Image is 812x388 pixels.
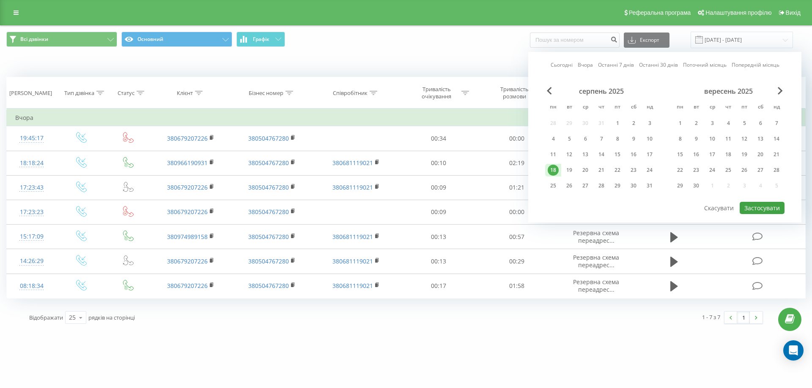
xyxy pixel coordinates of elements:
button: Всі дзвінки [6,32,117,47]
button: Експорт [624,33,669,48]
div: 17 [644,149,655,160]
div: нд 17 серп 2025 р. [642,148,658,161]
td: 00:57 [477,225,555,249]
div: Тип дзвінка [64,90,94,97]
div: ср 17 вер 2025 р. [704,148,720,161]
div: пн 15 вер 2025 р. [672,148,688,161]
div: ср 3 вер 2025 р. [704,117,720,130]
div: 4 [548,133,559,144]
div: ср 13 серп 2025 р. [577,148,593,161]
div: пн 1 вер 2025 р. [672,117,688,130]
td: 00:00 [477,126,555,151]
td: 02:19 [477,151,555,175]
abbr: четвер [722,101,735,114]
div: 1 - 7 з 7 [702,313,720,321]
div: сб 6 вер 2025 р. [752,117,768,130]
div: 26 [564,180,575,191]
div: нд 31 серп 2025 р. [642,179,658,192]
div: 29 [612,180,623,191]
abbr: неділя [770,101,783,114]
div: 21 [771,149,782,160]
a: Поточний місяць [683,61,727,69]
a: 380679207226 [167,257,208,265]
div: 7 [771,118,782,129]
abbr: середа [579,101,592,114]
abbr: вівторок [563,101,576,114]
div: сб 2 серп 2025 р. [625,117,642,130]
input: Пошук за номером [530,33,620,48]
div: пн 11 серп 2025 р. [545,148,561,161]
div: [PERSON_NAME] [9,90,52,97]
button: Скасувати [700,202,738,214]
a: 380681119021 [332,257,373,265]
div: 14:26:29 [15,253,48,269]
div: 11 [548,149,559,160]
div: сб 20 вер 2025 р. [752,148,768,161]
div: 27 [580,180,591,191]
div: пт 29 серп 2025 р. [609,179,625,192]
div: вт 16 вер 2025 р. [688,148,704,161]
td: 00:13 [400,225,477,249]
div: нд 10 серп 2025 р. [642,133,658,145]
div: 24 [707,165,718,176]
div: 12 [564,149,575,160]
div: 24 [644,165,655,176]
div: 11 [723,133,734,144]
div: сб 30 серп 2025 р. [625,179,642,192]
div: 25 [723,165,734,176]
span: Всі дзвінки [20,36,48,43]
a: Вчора [578,61,593,69]
div: чт 25 вер 2025 р. [720,164,736,176]
div: чт 14 серп 2025 р. [593,148,609,161]
div: 13 [580,149,591,160]
div: 18 [723,149,734,160]
div: 2 [691,118,702,129]
button: Основний [121,32,232,47]
div: 17 [707,149,718,160]
abbr: п’ятниця [611,101,624,114]
div: Open Intercom Messenger [783,340,804,361]
div: пт 15 серп 2025 р. [609,148,625,161]
abbr: п’ятниця [738,101,751,114]
a: 380504767280 [248,257,289,265]
td: 00:09 [400,200,477,224]
a: 380966190931 [167,159,208,167]
div: 6 [755,118,766,129]
div: пн 22 вер 2025 р. [672,164,688,176]
div: 3 [707,118,718,129]
td: 00:13 [400,249,477,274]
a: 380681119021 [332,233,373,241]
a: 380504767280 [248,183,289,191]
div: Статус [118,90,134,97]
div: 31 [644,180,655,191]
div: 20 [580,165,591,176]
div: 5 [739,118,750,129]
div: пт 8 серп 2025 р. [609,133,625,145]
a: 380504767280 [248,134,289,142]
div: сб 9 серп 2025 р. [625,133,642,145]
span: Відображати [29,314,63,321]
div: чт 7 серп 2025 р. [593,133,609,145]
a: 380504767280 [248,159,289,167]
div: 22 [612,165,623,176]
div: 1 [675,118,686,129]
a: 380679207226 [167,282,208,290]
td: Вчора [7,109,806,126]
div: серпень 2025 [545,87,658,95]
a: Останні 30 днів [639,61,678,69]
abbr: неділя [643,101,656,114]
div: вт 23 вер 2025 р. [688,164,704,176]
div: 23 [628,165,639,176]
span: Next Month [778,87,783,95]
div: Співробітник [333,90,368,97]
div: ср 24 вер 2025 р. [704,164,720,176]
div: 19 [739,149,750,160]
div: вересень 2025 [672,87,785,95]
div: 14 [596,149,607,160]
div: 14 [771,133,782,144]
div: 18 [548,165,559,176]
div: Клієнт [177,90,193,97]
div: 26 [739,165,750,176]
div: сб 16 серп 2025 р. [625,148,642,161]
div: нд 14 вер 2025 р. [768,133,785,145]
